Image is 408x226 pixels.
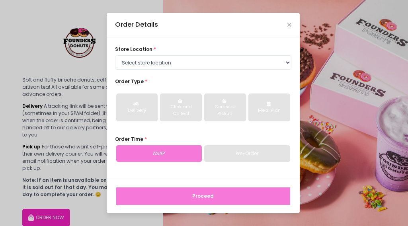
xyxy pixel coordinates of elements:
[165,104,197,117] div: Click and Collect
[160,94,202,121] button: Click and Collect
[287,23,291,27] button: Close
[121,107,153,114] div: Delivery
[115,78,144,85] span: Order Type
[248,94,290,121] button: Meal Plan
[116,94,158,121] button: Delivery
[209,104,241,117] div: Curbside Pickup
[116,187,290,205] button: Proceed
[115,46,152,53] span: store location
[115,136,143,142] span: Order Time
[115,20,158,30] div: Order Details
[254,107,285,114] div: Meal Plan
[204,94,246,121] button: Curbside Pickup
